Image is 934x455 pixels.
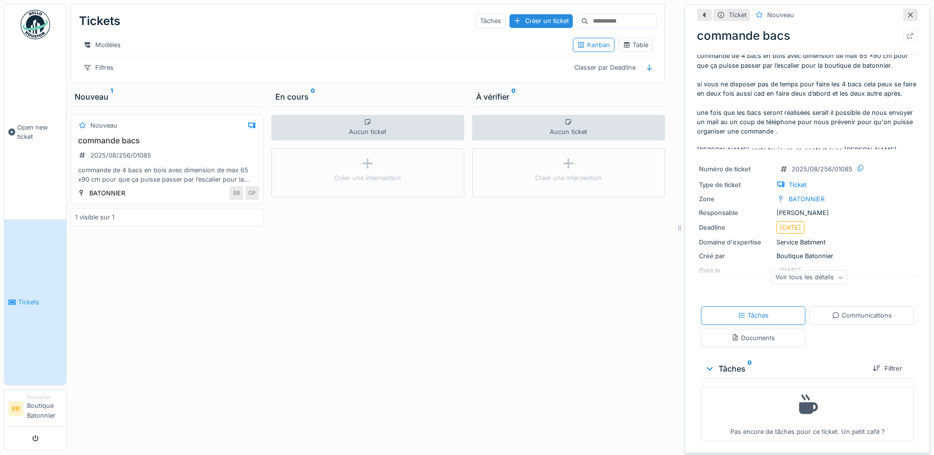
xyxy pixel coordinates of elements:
[699,208,773,217] div: Responsable
[4,45,66,219] a: Open new ticket
[780,223,801,232] div: [DATE]
[707,391,907,437] div: Pas encore de tâches pour ce ticket. Un petit café ?
[729,10,747,20] div: Ticket
[79,38,125,52] div: Modèles
[570,60,640,75] div: Classer par Deadline
[90,121,117,130] div: Nouveau
[79,60,118,75] div: Filtres
[311,91,315,103] sup: 0
[27,394,62,424] li: Boutique Batonnier
[747,363,752,375] sup: 0
[89,188,125,198] div: BATONNIER
[535,173,602,183] div: Créer une intervention
[4,219,66,385] a: Tickets
[623,40,648,50] div: Table
[476,14,506,28] div: Tâches
[75,91,260,103] div: Nouveau
[697,27,918,45] div: commande bacs
[789,180,806,189] div: Ticket
[245,186,259,200] div: GP
[75,213,114,222] div: 1 visible sur 1
[792,164,853,174] div: 2025/08/256/01085
[767,10,794,20] div: Nouveau
[8,394,62,427] a: BB RequesterBoutique Batonnier
[789,194,825,204] div: BATONNIER
[8,401,23,416] li: BB
[699,238,773,247] div: Domaine d'expertise
[699,251,773,261] div: Créé par
[869,362,906,375] div: Filtrer
[21,10,50,39] img: Badge_color-CXgf-gQk.svg
[110,91,113,103] sup: 1
[472,115,665,140] div: Aucun ticket
[699,194,773,204] div: Zone
[731,333,775,343] div: Documents
[476,91,661,103] div: À vérifier
[699,223,773,232] div: Deadline
[275,91,460,103] div: En cours
[79,8,120,34] div: Tickets
[230,186,243,200] div: BB
[699,238,916,247] div: Service Batiment
[771,270,848,285] div: Voir tous les détails
[271,115,464,140] div: Aucun ticket
[17,123,62,141] span: Open new ticket
[705,363,865,375] div: Tâches
[697,51,918,149] p: commande de 4 bacs en bois avec dimension de max 65 x90 cm pour que ça puisse passer par l’escali...
[577,40,610,50] div: Kanban
[699,180,773,189] div: Type de ticket
[27,394,62,401] div: Requester
[509,14,573,27] div: Créer un ticket
[738,311,769,320] div: Tâches
[90,151,151,160] div: 2025/08/256/01085
[511,91,516,103] sup: 0
[699,164,773,174] div: Numéro de ticket
[75,136,259,145] h3: commande bacs
[18,297,62,307] span: Tickets
[334,173,401,183] div: Créer une intervention
[699,208,916,217] div: [PERSON_NAME]
[75,165,259,184] div: commande de 4 bacs en bois avec dimension de max 65 x90 cm pour que ça puisse passer par l’escali...
[699,251,916,261] div: Boutique Batonnier
[832,311,892,320] div: Communications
